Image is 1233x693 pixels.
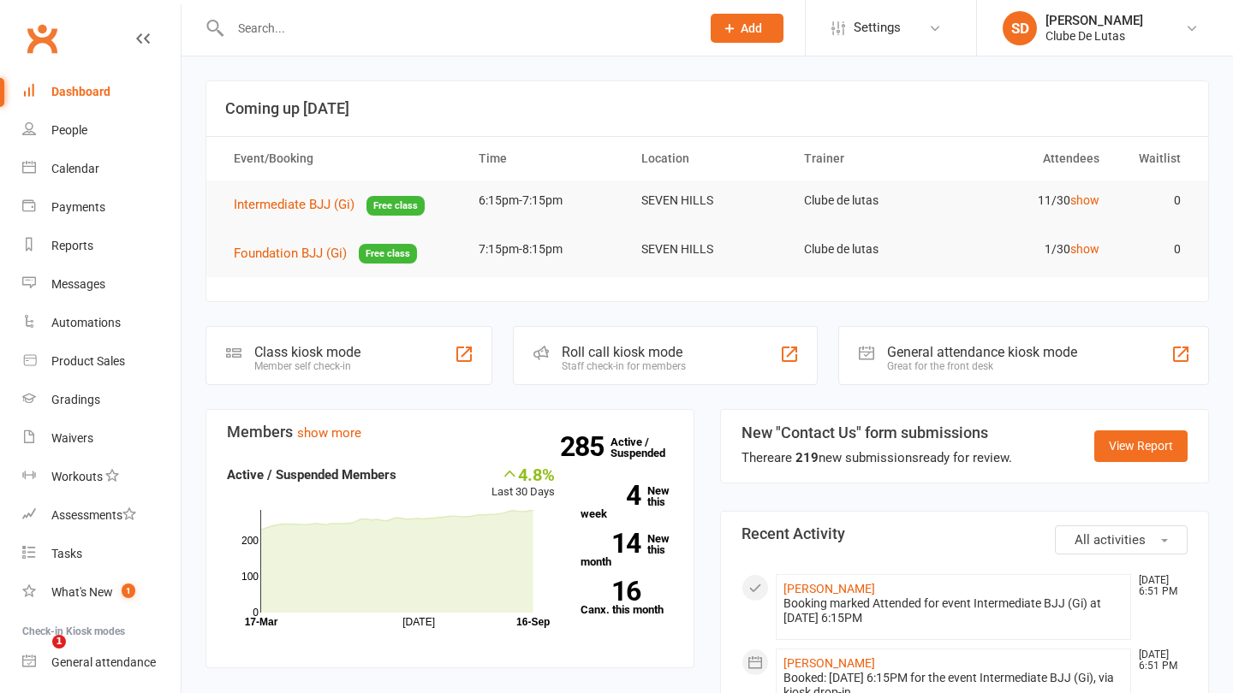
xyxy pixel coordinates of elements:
[359,244,417,264] span: Free class
[51,354,125,368] div: Product Sales
[854,9,901,47] span: Settings
[22,573,181,612] a: What's New1
[22,419,181,458] a: Waivers
[218,137,463,181] th: Event/Booking
[254,344,360,360] div: Class kiosk mode
[51,239,93,252] div: Reports
[51,277,105,291] div: Messages
[51,508,136,522] div: Assessments
[626,229,789,269] td: SEVEN HILLS
[21,17,63,60] a: Clubworx
[22,643,181,682] a: General attendance kiosk mode
[227,467,396,483] strong: Active / Suspended Members
[17,635,58,676] iframe: Intercom live chat
[51,470,103,483] div: Workouts
[1094,430,1188,461] a: View Report
[783,582,875,595] a: [PERSON_NAME]
[1055,525,1188,554] button: All activities
[951,229,1114,269] td: 1/30
[463,181,626,221] td: 6:15pm-7:15pm
[783,596,1123,625] div: Booking marked Attended for event Intermediate BJJ (Gi) at [DATE] 6:15PM
[560,434,611,459] strong: 285
[22,381,181,419] a: Gradings
[51,547,82,560] div: Tasks
[581,581,673,615] a: 16Canx. this month
[742,447,1012,468] div: There are new submissions ready for review.
[581,578,640,604] strong: 16
[711,14,783,43] button: Add
[234,197,354,212] span: Intermediate BJJ (Gi)
[463,137,626,181] th: Time
[1070,242,1099,256] a: show
[22,458,181,496] a: Workouts
[51,85,110,98] div: Dashboard
[51,200,105,214] div: Payments
[297,425,361,441] a: show more
[1115,229,1196,269] td: 0
[783,656,875,670] a: [PERSON_NAME]
[1045,28,1143,44] div: Clube De Lutas
[22,265,181,304] a: Messages
[789,181,951,221] td: Clube de lutas
[122,583,135,598] span: 1
[562,360,686,372] div: Staff check-in for members
[22,188,181,227] a: Payments
[626,137,789,181] th: Location
[22,150,181,188] a: Calendar
[225,100,1189,117] h3: Coming up [DATE]
[227,423,673,441] h3: Members
[22,535,181,573] a: Tasks
[51,316,121,329] div: Automations
[1003,11,1037,45] div: SD
[562,344,686,360] div: Roll call kiosk mode
[366,196,425,216] span: Free class
[234,194,425,216] button: Intermediate BJJ (Gi)Free class
[581,483,640,508] strong: 4
[463,229,626,269] td: 7:15pm-8:15pm
[581,485,673,519] a: 4New this week
[491,465,555,501] div: Last 30 Days
[22,496,181,535] a: Assessments
[22,73,181,111] a: Dashboard
[1130,649,1187,672] time: [DATE] 6:51 PM
[52,635,66,649] span: 1
[611,423,686,471] a: 285Active / Suspended
[626,181,789,221] td: SEVEN HILLS
[951,137,1114,181] th: Attendees
[581,533,673,567] a: 14New this month
[491,465,555,483] div: 4.8%
[51,585,113,599] div: What's New
[951,181,1114,221] td: 11/30
[234,243,417,264] button: Foundation BJJ (Gi)Free class
[1070,193,1099,207] a: show
[581,530,640,556] strong: 14
[887,360,1077,372] div: Great for the front desk
[1075,532,1146,548] span: All activities
[1115,137,1196,181] th: Waitlist
[225,16,688,40] input: Search...
[51,655,156,669] div: General attendance
[51,393,100,406] div: Gradings
[887,344,1077,360] div: General attendance kiosk mode
[22,111,181,150] a: People
[254,360,360,372] div: Member self check-in
[742,424,1012,441] h3: New "Contact Us" form submissions
[1130,575,1187,597] time: [DATE] 6:51 PM
[22,304,181,342] a: Automations
[742,525,1188,542] h3: Recent Activity
[789,229,951,269] td: Clube de lutas
[1115,181,1196,221] td: 0
[22,227,181,265] a: Reports
[795,450,819,465] strong: 219
[1045,13,1143,28] div: [PERSON_NAME]
[741,21,762,35] span: Add
[22,342,181,381] a: Product Sales
[234,246,347,261] span: Foundation BJJ (Gi)
[51,431,93,445] div: Waivers
[789,137,951,181] th: Trainer
[51,123,87,137] div: People
[51,162,99,175] div: Calendar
